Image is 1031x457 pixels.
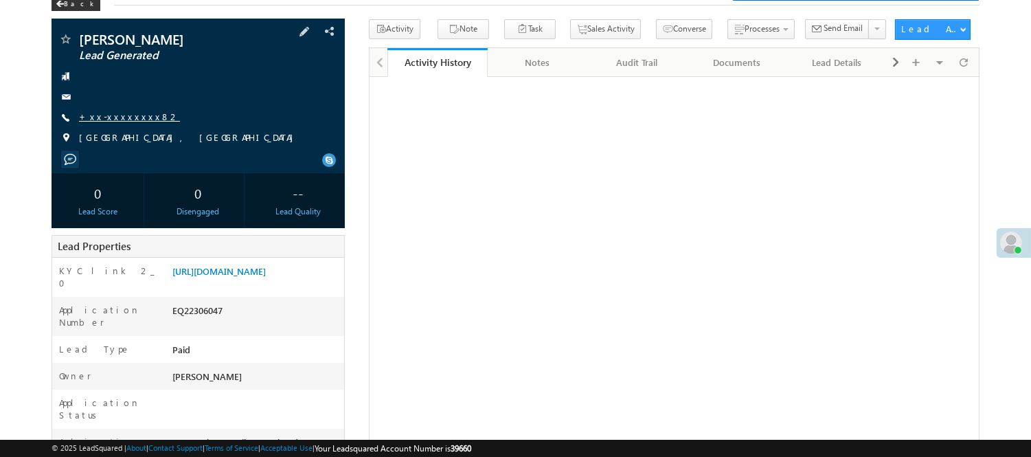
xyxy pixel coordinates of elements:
[52,442,471,455] span: © 2025 LeadSquared | | | | |
[488,48,587,77] a: Notes
[169,304,344,323] div: EQ22306047
[504,19,556,39] button: Task
[205,443,258,452] a: Terms of Service
[587,48,687,77] a: Audit Trail
[155,205,240,218] div: Disengaged
[438,19,489,39] button: Note
[798,54,874,71] div: Lead Details
[155,180,240,205] div: 0
[787,48,887,77] a: Lead Details
[369,19,420,39] button: Activity
[824,22,863,34] span: Send Email
[387,48,487,77] a: Activity History
[58,239,131,253] span: Lead Properties
[79,131,300,145] span: [GEOGRAPHIC_DATA], [GEOGRAPHIC_DATA]
[570,19,641,39] button: Sales Activity
[169,343,344,362] div: Paid
[699,54,775,71] div: Documents
[79,32,261,46] span: [PERSON_NAME]
[59,370,91,382] label: Owner
[55,205,140,218] div: Lead Score
[59,304,158,328] label: Application Number
[895,19,971,40] button: Lead Actions
[451,443,471,454] span: 39660
[126,443,146,452] a: About
[59,265,158,289] label: KYC link 2_0
[499,54,575,71] div: Notes
[148,443,203,452] a: Contact Support
[598,54,675,71] div: Audit Trail
[169,436,344,455] div: Occupation Details Completed
[79,111,180,122] a: +xx-xxxxxxxx82
[59,343,131,355] label: Lead Type
[688,48,787,77] a: Documents
[398,56,477,69] div: Activity History
[256,180,341,205] div: --
[656,19,712,39] button: Converse
[55,180,140,205] div: 0
[805,19,870,39] button: Send Email
[172,265,266,277] a: [URL][DOMAIN_NAME]
[727,19,795,39] button: Processes
[315,443,471,454] span: Your Leadsquared Account Number is
[260,443,313,452] a: Acceptable Use
[901,23,960,35] div: Lead Actions
[256,205,341,218] div: Lead Quality
[745,23,780,34] span: Processes
[172,370,242,382] span: [PERSON_NAME]
[59,397,158,421] label: Application Status
[79,49,261,63] span: Lead Generated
